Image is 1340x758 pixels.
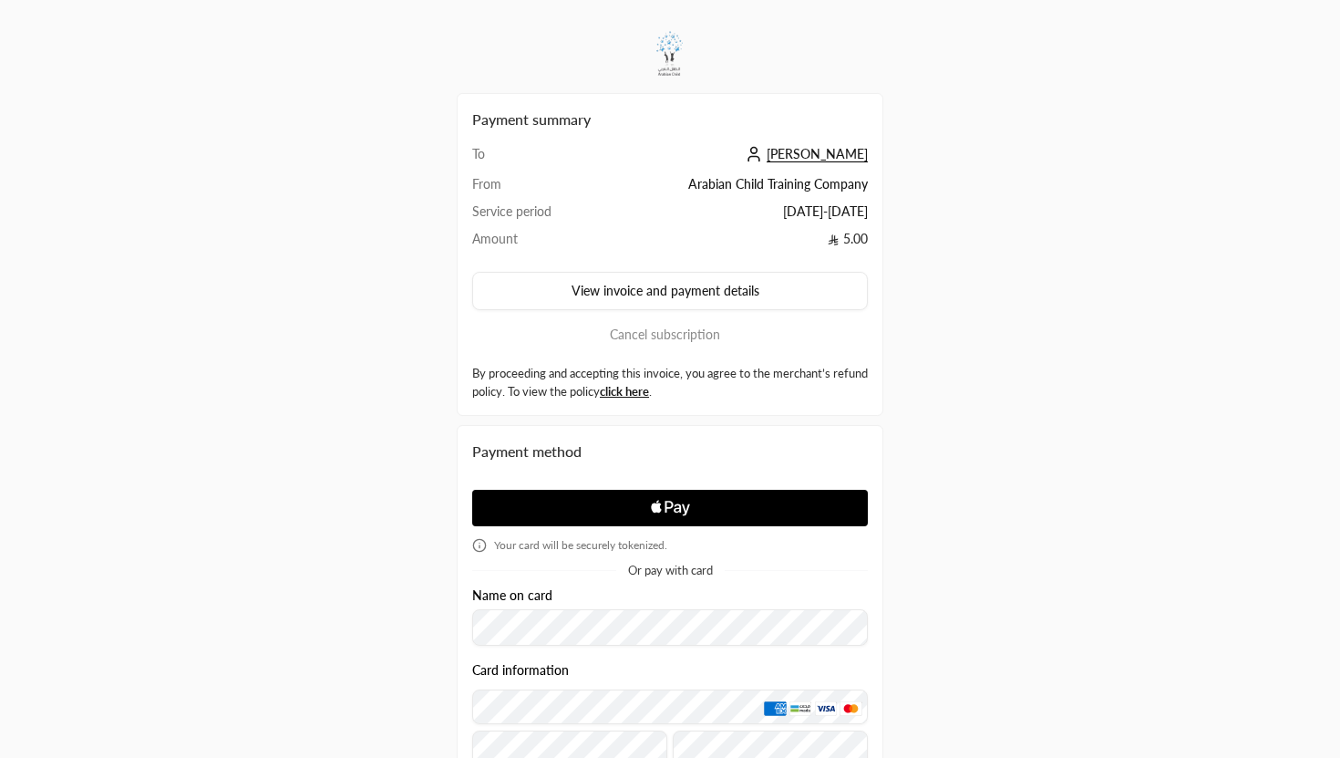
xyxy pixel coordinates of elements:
h2: Payment summary [472,109,868,130]
td: To [472,145,593,175]
a: [PERSON_NAME] [741,146,868,161]
input: Credit Card [472,690,868,724]
a: click here [600,384,649,399]
span: [PERSON_NAME] [767,146,868,162]
td: 5.00 [593,230,868,257]
div: Payment method [472,441,868,462]
img: MasterCard [840,701,861,716]
img: AMEX [764,701,786,716]
label: Name on card [472,588,552,603]
img: Visa [815,701,837,716]
td: Service period [472,202,593,230]
td: Arabian Child Training Company [593,175,868,202]
img: Company Logo [645,29,695,78]
legend: Card information [472,663,569,678]
div: Name on card [472,588,868,646]
td: [DATE] - [DATE] [593,202,868,230]
span: Your card will be securely tokenized. [494,538,667,553]
td: From [472,175,593,202]
img: MADA [789,701,811,716]
label: By proceeding and accepting this invoice, you agree to the merchant’s refund policy. To view the ... [472,365,868,400]
td: Amount [472,230,593,257]
button: View invoice and payment details [472,272,868,310]
span: Or pay with card [628,565,713,576]
button: Cancel subscription [472,325,868,345]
